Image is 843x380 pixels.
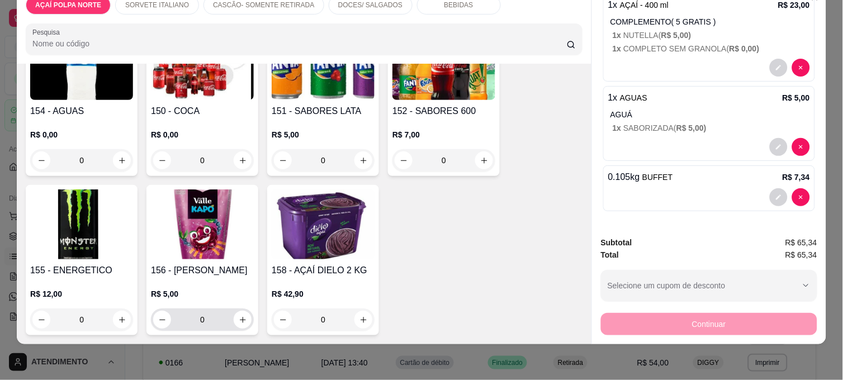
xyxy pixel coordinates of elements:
button: increase-product-quantity [234,311,252,329]
strong: Total [601,250,619,259]
button: decrease-product-quantity [395,151,413,169]
h4: 158 - AÇAÍ DIELO 2 KG [272,264,375,277]
p: R$ 5,00 [151,288,254,300]
span: R$ 5,00 ) [661,31,692,40]
p: BEBIDAS [444,1,473,9]
span: AGUAS [620,93,647,102]
p: R$ 42,90 [272,288,375,300]
button: decrease-product-quantity [274,311,292,329]
p: NUTELLA ( [613,30,810,41]
button: decrease-product-quantity [770,59,788,77]
p: R$ 7,00 [392,129,495,140]
h4: 155 - ENERGETICO [30,264,133,277]
p: 0.105 kg [608,170,673,184]
p: 1 x [608,91,647,104]
button: increase-product-quantity [354,311,372,329]
h4: 152 - SABORES 600 [392,104,495,118]
img: product-image [151,30,254,100]
span: R$ 65,34 [785,249,817,261]
button: decrease-product-quantity [792,188,810,206]
button: increase-product-quantity [354,151,372,169]
p: COMPLEMENTO( 5 GRATIS ) [610,16,810,27]
button: Selecione um cupom de desconto [601,270,817,301]
p: SORVETE ITALIANO [125,1,189,9]
h4: 150 - COCA [151,104,254,118]
h4: 154 - AGUAS [30,104,133,118]
span: 1 x [613,44,623,53]
img: product-image [392,30,495,100]
p: COMPLETO SEM GRANOLA ( [613,43,810,54]
button: increase-product-quantity [113,311,131,329]
span: R$ 5,00 ) [676,123,707,132]
p: R$ 0,00 [151,129,254,140]
p: R$ 12,00 [30,288,133,300]
button: decrease-product-quantity [770,138,788,156]
button: decrease-product-quantity [792,59,810,77]
img: product-image [151,189,254,259]
p: CASCÃO- SOMENTE RETIRADA [213,1,314,9]
p: SABORIZADA ( [613,122,810,134]
span: R$ 65,34 [785,236,817,249]
button: decrease-product-quantity [792,138,810,156]
p: R$ 0,00 [30,129,133,140]
p: AGUÁ [610,109,810,120]
img: product-image [272,30,375,100]
button: decrease-product-quantity [153,311,171,329]
p: R$ 7,34 [783,172,810,183]
p: DOCES/ SALGADOS [338,1,402,9]
p: R$ 5,00 [272,129,375,140]
img: product-image [272,189,375,259]
span: 1 x [613,123,623,132]
span: R$ 0,00 ) [730,44,760,53]
p: AÇAÍ POLPA NORTE [35,1,101,9]
span: AÇAÍ - 400 ml [620,1,669,9]
button: decrease-product-quantity [274,151,292,169]
img: product-image [30,189,133,259]
strong: Subtotal [601,238,632,247]
label: Pesquisa [32,27,64,37]
button: decrease-product-quantity [32,311,50,329]
input: Pesquisa [32,38,567,49]
p: R$ 5,00 [783,92,810,103]
span: BUFFET [642,173,672,182]
h4: 156 - [PERSON_NAME] [151,264,254,277]
span: 1 x [613,31,623,40]
h4: 151 - SABORES LATA [272,104,375,118]
button: decrease-product-quantity [770,188,788,206]
img: product-image [30,30,133,100]
button: increase-product-quantity [475,151,493,169]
